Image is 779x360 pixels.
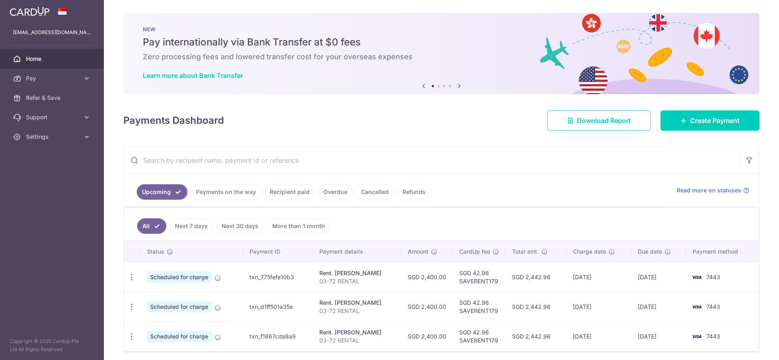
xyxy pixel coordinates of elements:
[319,299,395,307] div: Rent. [PERSON_NAME]
[453,321,506,351] td: SGD 42.96 SAVERENT179
[453,292,506,321] td: SGD 42.96 SAVERENT179
[243,321,313,351] td: txn_f1867cda8a9
[26,113,80,121] span: Support
[265,184,315,200] a: Recipient paid
[143,26,740,32] p: NEW
[677,186,741,194] span: Read more on statuses
[408,248,428,256] span: Amount
[267,218,330,234] a: More than 1 month
[191,184,261,200] a: Payments on the way
[137,218,166,234] a: All
[706,274,720,280] span: 7443
[661,110,760,131] a: Create Payment
[319,277,395,285] p: 03-72 RENTAL
[689,302,705,312] img: Bank Card
[689,332,705,341] img: Bank Card
[459,248,490,256] span: CardUp fee
[319,328,395,336] div: Rent. [PERSON_NAME]
[243,292,313,321] td: txn_d1ff501a35e
[631,321,686,351] td: [DATE]
[631,262,686,292] td: [DATE]
[318,184,353,200] a: Overdue
[13,28,91,37] p: [EMAIL_ADDRESS][DOMAIN_NAME]
[686,241,759,262] th: Payment method
[638,248,662,256] span: Due date
[243,241,313,262] th: Payment ID
[243,262,313,292] td: txn_775fefe10b3
[143,52,740,62] h6: Zero processing fees and lowered transfer cost for your overseas expenses
[123,13,760,94] img: Bank transfer banner
[356,184,394,200] a: Cancelled
[573,248,606,256] span: Charge date
[313,241,401,262] th: Payment details
[143,36,740,49] h5: Pay internationally via Bank Transfer at $0 fees
[512,248,539,256] span: Total amt.
[547,110,651,131] a: Download Report
[26,133,80,141] span: Settings
[631,292,686,321] td: [DATE]
[397,184,431,200] a: Refunds
[577,116,631,125] span: Download Report
[506,321,566,351] td: SGD 2,442.96
[147,331,211,342] span: Scheduled for charge
[401,292,453,321] td: SGD 2,400.00
[319,269,395,277] div: Rent. [PERSON_NAME]
[566,262,631,292] td: [DATE]
[147,248,164,256] span: Status
[401,321,453,351] td: SGD 2,400.00
[10,6,49,16] img: CardUp
[216,218,264,234] a: Next 30 days
[453,262,506,292] td: SGD 42.96 SAVERENT179
[137,184,187,200] a: Upcoming
[319,336,395,345] p: 03-72 RENTAL
[147,301,211,313] span: Scheduled for charge
[706,303,720,310] span: 7443
[506,292,566,321] td: SGD 2,442.96
[566,321,631,351] td: [DATE]
[690,116,740,125] span: Create Payment
[170,218,213,234] a: Next 7 days
[26,94,80,102] span: Refer & Save
[143,71,243,80] a: Learn more about Bank Transfer
[706,333,720,340] span: 7443
[147,272,211,283] span: Scheduled for charge
[26,55,80,63] span: Home
[566,292,631,321] td: [DATE]
[677,186,749,194] a: Read more on statuses
[123,113,224,128] h4: Payments Dashboard
[124,147,740,173] input: Search by recipient name, payment id or reference
[401,262,453,292] td: SGD 2,400.00
[689,272,705,282] img: Bank Card
[506,262,566,292] td: SGD 2,442.96
[319,307,395,315] p: 03-72 RENTAL
[26,74,80,82] span: Pay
